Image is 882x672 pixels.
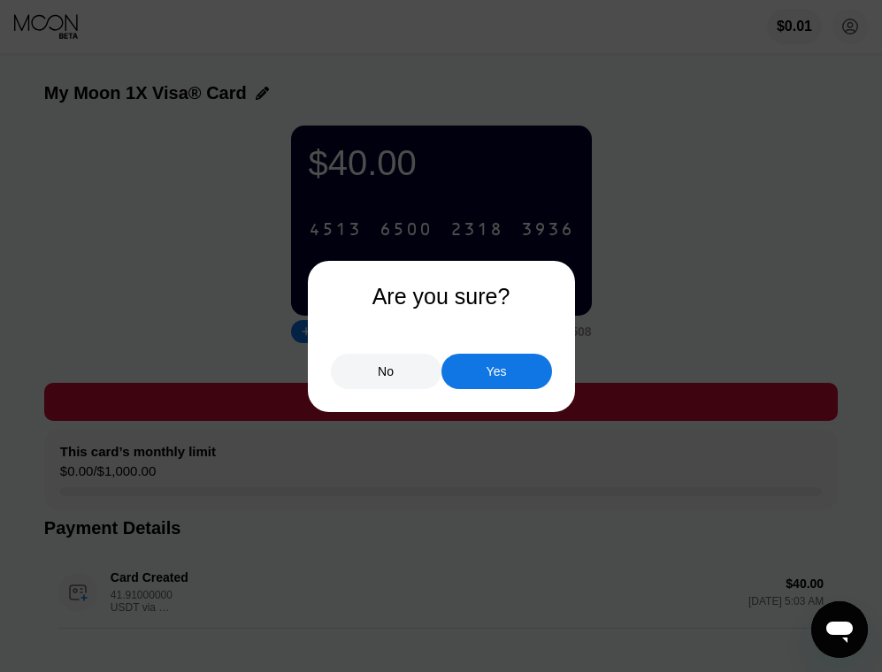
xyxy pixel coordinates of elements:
iframe: Button to launch messaging window [811,601,868,658]
div: No [331,354,441,389]
div: Are you sure? [372,284,510,309]
div: Yes [487,363,507,379]
div: No [378,363,394,379]
div: Yes [441,354,552,389]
